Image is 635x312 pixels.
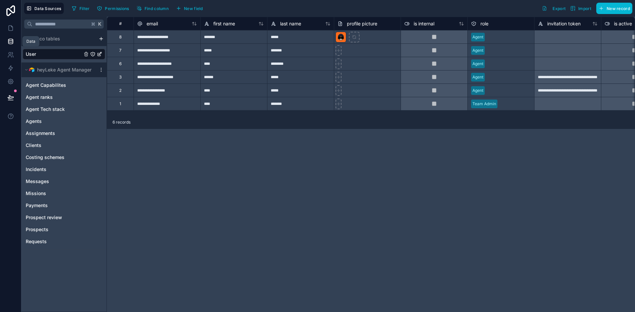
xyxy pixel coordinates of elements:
span: Find column [145,6,169,11]
span: invitation token [547,20,581,27]
button: Find column [134,3,171,13]
span: New record [607,6,630,11]
button: New record [596,3,632,14]
div: 1 [120,101,121,107]
button: New field [174,3,205,13]
button: Data Sources [24,3,64,14]
span: Export [553,6,566,11]
button: Export [540,3,568,14]
div: Agent [472,47,483,53]
div: 6 [119,61,122,66]
button: Filter [69,3,92,13]
span: is internal [414,20,434,27]
span: 6 records [113,120,131,125]
div: Agent [472,74,483,80]
span: Filter [79,6,90,11]
span: Permissions [105,6,129,11]
a: New record [594,3,632,14]
span: Import [578,6,591,11]
div: Agent [472,88,483,94]
span: New field [184,6,203,11]
div: 2 [119,88,122,93]
span: role [480,20,488,27]
div: Agent [472,61,483,67]
div: 3 [119,74,122,80]
span: profile picture [347,20,377,27]
div: # [112,21,129,26]
button: Import [568,3,594,14]
div: Data [26,39,35,44]
span: Data Sources [34,6,61,11]
span: first name [213,20,235,27]
div: 8 [119,34,122,40]
span: last name [280,20,301,27]
span: is active [614,20,632,27]
span: email [147,20,158,27]
a: Permissions [94,3,134,13]
div: 7 [119,48,122,53]
button: Permissions [94,3,131,13]
div: Agent [472,34,483,40]
span: K [97,22,102,26]
div: Team Admin [472,101,496,107]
